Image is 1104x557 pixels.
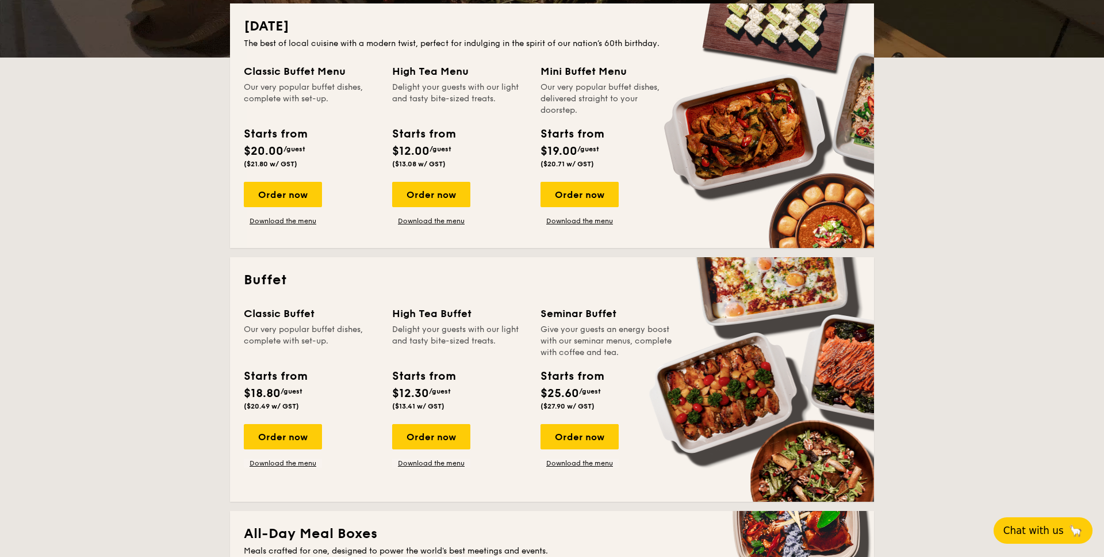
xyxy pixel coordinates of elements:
[579,387,601,395] span: /guest
[244,459,322,468] a: Download the menu
[540,324,675,358] div: Give your guests an energy boost with our seminar menus, complete with coffee and tea.
[540,160,594,168] span: ($20.71 w/ GST)
[244,545,860,557] div: Meals crafted for one, designed to power the world's best meetings and events.
[244,424,322,449] div: Order now
[392,160,446,168] span: ($13.08 w/ GST)
[244,368,306,385] div: Starts from
[540,424,619,449] div: Order now
[244,271,860,289] h2: Buffet
[392,216,470,226] a: Download the menu
[392,459,470,468] a: Download the menu
[392,82,527,116] div: Delight your guests with our light and tasty bite-sized treats.
[392,182,470,207] div: Order now
[244,160,297,168] span: ($21.80 w/ GST)
[244,63,378,79] div: Classic Buffet Menu
[1003,525,1064,536] span: Chat with us
[540,182,619,207] div: Order now
[540,459,619,468] a: Download the menu
[1068,524,1083,537] span: 🦙
[283,145,305,153] span: /guest
[244,125,306,143] div: Starts from
[244,387,281,400] span: $18.80
[540,387,579,400] span: $25.60
[540,144,577,158] span: $19.00
[540,63,675,79] div: Mini Buffet Menu
[994,517,1092,544] button: Chat with us🦙
[392,402,444,410] span: ($13.41 w/ GST)
[429,387,451,395] span: /guest
[392,144,430,158] span: $12.00
[392,63,527,79] div: High Tea Menu
[244,17,860,36] h2: [DATE]
[577,145,599,153] span: /guest
[244,182,322,207] div: Order now
[244,306,378,322] div: Classic Buffet
[540,216,619,226] a: Download the menu
[392,387,429,400] span: $12.30
[392,368,455,385] div: Starts from
[244,38,860,49] div: The best of local cuisine with a modern twist, perfect for indulging in the spirit of our nation’...
[244,324,378,358] div: Our very popular buffet dishes, complete with set-up.
[540,306,675,322] div: Seminar Buffet
[244,144,283,158] span: $20.00
[540,368,603,385] div: Starts from
[244,525,860,543] h2: All-Day Meal Boxes
[540,402,595,410] span: ($27.90 w/ GST)
[244,82,378,116] div: Our very popular buffet dishes, complete with set-up.
[392,424,470,449] div: Order now
[540,82,675,116] div: Our very popular buffet dishes, delivered straight to your doorstep.
[430,145,451,153] span: /guest
[281,387,302,395] span: /guest
[244,402,299,410] span: ($20.49 w/ GST)
[244,216,322,226] a: Download the menu
[392,125,455,143] div: Starts from
[540,125,603,143] div: Starts from
[392,324,527,358] div: Delight your guests with our light and tasty bite-sized treats.
[392,306,527,322] div: High Tea Buffet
